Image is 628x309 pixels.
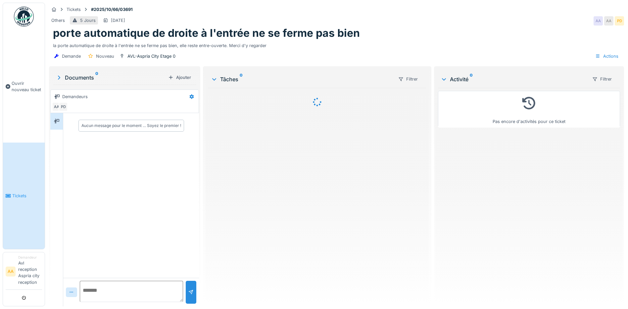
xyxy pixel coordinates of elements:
[53,27,360,39] h1: porte automatique de droite à l'entrée ne se ferme pas bien
[62,93,88,100] div: Demandeurs
[14,7,34,27] img: Badge_color-CXgf-gQk.svg
[96,53,114,59] div: Nouveau
[3,143,45,249] a: Tickets
[67,6,81,13] div: Tickets
[240,75,243,83] sup: 0
[53,40,620,49] div: la porte automatique de droite à l'entrée ne se ferme pas bien, elle reste entre-ouverte. Merci d...
[62,53,81,59] div: Demande
[211,75,393,83] div: Tâches
[6,255,42,290] a: AA DemandeurAvl reception Aspria city reception
[470,75,473,83] sup: 0
[88,6,135,13] strong: #2025/10/66/03691
[589,74,615,84] div: Filtrer
[3,30,45,143] a: Ouvrir nouveau ticket
[592,51,621,61] div: Actions
[18,255,42,288] li: Avl reception Aspria city reception
[166,73,194,82] div: Ajouter
[395,74,421,84] div: Filtrer
[127,53,175,59] div: AVL-Aspria City Etage 0
[12,80,42,93] span: Ouvrir nouveau ticket
[441,75,587,83] div: Activité
[18,255,42,260] div: Demandeur
[59,102,68,111] div: PD
[51,17,65,24] div: Others
[594,16,603,26] div: AA
[6,267,16,277] li: AA
[111,17,125,24] div: [DATE]
[95,74,98,82] sup: 0
[604,16,613,26] div: AA
[81,123,181,129] div: Aucun message pour le moment … Soyez le premier !
[80,17,96,24] div: 5 Jours
[12,193,42,199] span: Tickets
[615,16,624,26] div: PD
[442,94,616,125] div: Pas encore d'activités pour ce ticket
[52,102,61,111] div: AA
[56,74,166,82] div: Documents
